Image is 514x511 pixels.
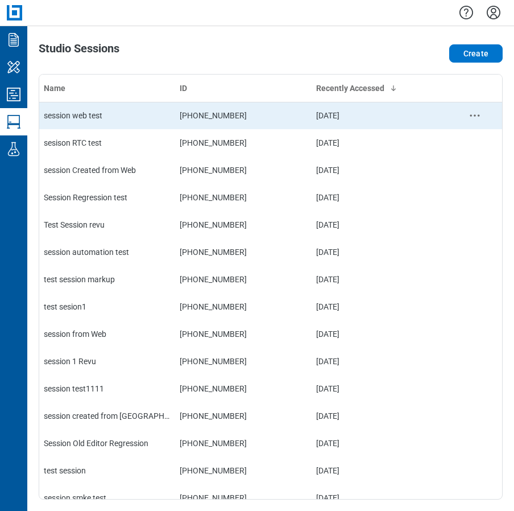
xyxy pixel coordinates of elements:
div: session Created from Web [44,164,171,176]
td: [PHONE_NUMBER] [175,293,311,320]
td: [DATE] [312,266,447,293]
td: [DATE] [312,129,447,156]
td: [DATE] [312,402,447,430]
div: Name [44,83,171,94]
svg: Labs [5,140,23,158]
td: [DATE] [312,156,447,184]
div: Recently Accessed [316,83,443,94]
td: [PHONE_NUMBER] [175,320,311,348]
div: sesison RTC test [44,137,171,149]
div: session test1111 [44,383,171,394]
td: [DATE] [312,238,447,266]
td: [PHONE_NUMBER] [175,266,311,293]
svg: Studio Sessions [5,113,23,131]
div: test sesion1 [44,301,171,312]
td: [PHONE_NUMBER] [175,402,311,430]
td: [PHONE_NUMBER] [175,375,311,402]
div: session smke test [44,492,171,504]
td: [DATE] [312,102,447,129]
td: [DATE] [312,293,447,320]
div: Session Regression test [44,192,171,203]
div: test session [44,465,171,476]
td: [DATE] [312,375,447,402]
td: [DATE] [312,457,447,484]
svg: Studio Projects [5,85,23,104]
div: session 1 Revu [44,356,171,367]
td: [PHONE_NUMBER] [175,184,311,211]
td: [PHONE_NUMBER] [175,129,311,156]
button: context-menu [468,109,482,122]
button: Create [449,44,503,63]
td: [PHONE_NUMBER] [175,211,311,238]
div: test session markup [44,274,171,285]
td: [PHONE_NUMBER] [175,102,311,129]
div: session created from [GEOGRAPHIC_DATA] [44,410,171,422]
div: session web test [44,110,171,121]
svg: Documents [5,31,23,49]
div: Test Session revu [44,219,171,230]
td: [DATE] [312,320,447,348]
div: Session Old Editor Regression [44,438,171,449]
td: [PHONE_NUMBER] [175,156,311,184]
td: [PHONE_NUMBER] [175,430,311,457]
div: session from Web [44,328,171,340]
td: [PHONE_NUMBER] [175,348,311,375]
td: [PHONE_NUMBER] [175,457,311,484]
td: [DATE] [312,211,447,238]
div: session automation test [44,246,171,258]
svg: My Workspace [5,58,23,76]
td: [DATE] [312,184,447,211]
button: Settings [484,3,503,22]
td: [PHONE_NUMBER] [175,238,311,266]
td: [DATE] [312,348,447,375]
h1: Studio Sessions [39,42,119,60]
td: [DATE] [312,430,447,457]
div: ID [180,83,306,94]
